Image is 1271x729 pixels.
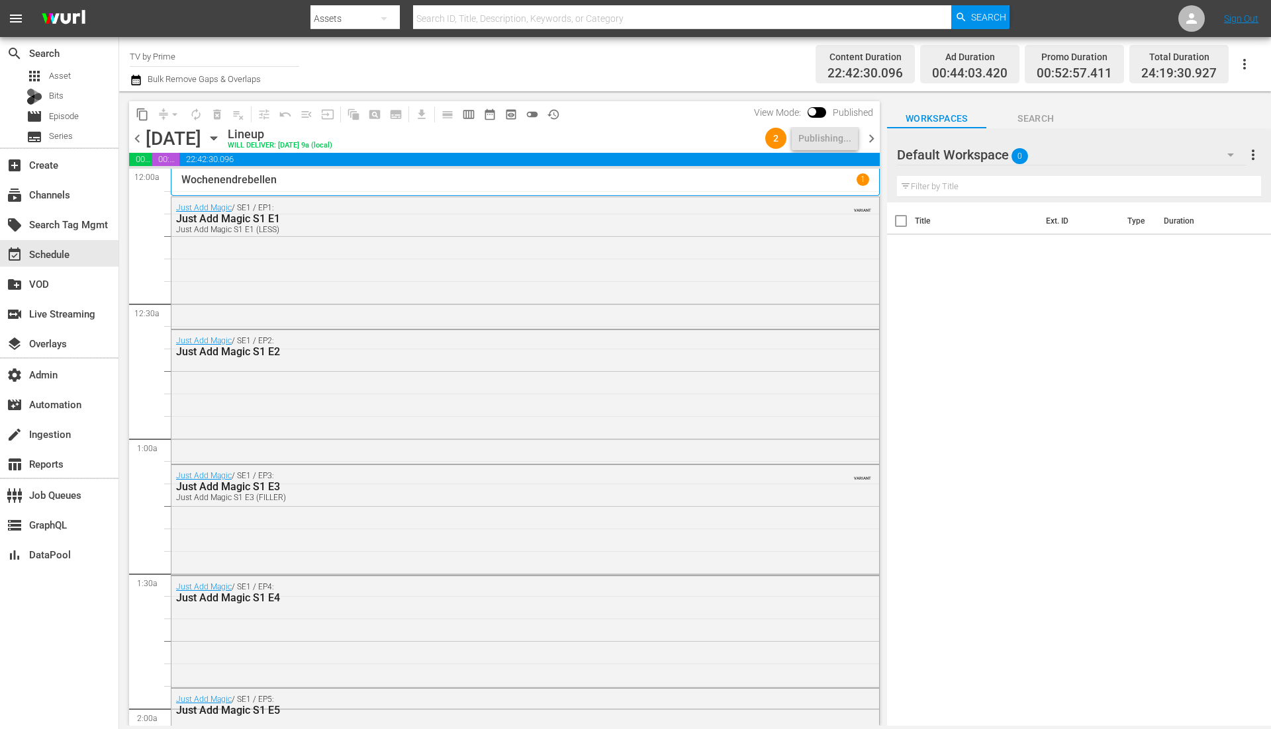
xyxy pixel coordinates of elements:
span: 24 hours Lineup View is OFF [522,104,543,125]
span: more_vert [1245,147,1261,163]
span: Select an event to delete [207,104,228,125]
span: Remove Gaps & Overlaps [153,104,185,125]
span: Episode [49,110,79,123]
span: 2 [765,133,786,144]
span: 00:44:03.420 [932,66,1008,81]
th: Type [1119,202,1156,239]
div: Just Add Magic S1 E1 [176,212,802,225]
span: DataPool [7,547,23,563]
div: / SE1 / EP2: [176,336,802,358]
span: 00:52:57.411 [152,153,179,166]
span: 22:42:30.096 [179,153,880,166]
span: menu [8,11,24,26]
div: / SE1 / EP3: [176,471,802,502]
span: Day Calendar View [432,101,458,127]
span: Job Queues [7,488,23,503]
div: Promo Duration [1037,48,1112,66]
span: 22:42:30.096 [827,66,903,81]
button: Publishing... [792,126,858,150]
span: chevron_right [863,130,880,147]
div: WILL DELIVER: [DATE] 9a (local) [228,142,332,150]
div: / SE1 / EP1: [176,203,802,234]
span: Refresh All Search Blocks [338,101,364,127]
span: Create [7,157,23,173]
span: apps [26,68,42,84]
span: Overlays [7,336,23,352]
a: Sign Out [1224,13,1258,24]
a: Just Add Magic [176,582,232,591]
span: local_offer [7,217,23,233]
span: Create Search Block [364,104,385,125]
button: Search [951,5,1010,29]
span: Ingestion [7,427,23,443]
span: Search [986,110,1086,127]
span: Revert to Primary Episode [275,104,296,125]
span: 24:19:30.927 [1141,66,1217,81]
span: Toggle to switch from Published to Draft view. [808,107,817,116]
th: Title [915,202,1039,239]
div: Just Add Magic S1 E4 [176,591,802,604]
span: Schedule [7,247,23,263]
th: Duration [1156,202,1235,239]
span: Week Calendar View [458,104,479,125]
span: GraphQL [7,517,23,533]
span: Automation [7,397,23,413]
a: Just Add Magic [176,695,232,704]
div: / SE1 / EP5: [176,695,802,716]
a: Just Add Magic [176,203,232,212]
span: Episode [26,108,42,124]
span: chevron_left [129,130,146,147]
span: VARIANT [854,202,871,212]
span: toggle_off [526,108,539,121]
span: Reports [7,456,23,472]
div: Publishing... [798,126,851,150]
span: Month Calendar View [479,104,500,125]
span: Fill episodes with ad slates [296,104,317,125]
div: Total Duration [1141,48,1217,66]
span: date_range_outlined [483,108,496,121]
span: Bits [49,89,64,103]
span: View Backup [500,104,522,125]
span: 00:44:03.420 [129,153,152,166]
div: [DATE] [146,128,201,150]
span: 0 [1012,142,1028,170]
a: Just Add Magic [176,336,232,345]
span: Create Series Block [385,104,406,125]
span: Series [49,130,73,143]
a: Just Add Magic [176,471,232,480]
span: Search [971,5,1006,29]
span: preview_outlined [504,108,518,121]
span: content_copy [136,108,149,121]
span: search [7,46,23,62]
span: VOD [7,277,23,292]
span: Published [826,107,880,118]
p: 1 [861,175,865,184]
span: Asset [49,69,71,83]
div: Just Add Magic S1 E3 (FILLER) [176,493,802,502]
span: Live Streaming [7,306,23,322]
div: Ad Duration [932,48,1008,66]
span: Customize Events [249,101,275,127]
div: / SE1 / EP4: [176,582,802,604]
span: View Mode: [747,107,808,118]
span: Admin [7,367,23,383]
span: Workspaces [887,110,986,127]
div: Default Workspace [897,136,1247,173]
div: Lineup [228,127,332,142]
div: Content Duration [827,48,903,66]
span: calendar_view_week_outlined [462,108,475,121]
div: Bits [26,89,42,105]
th: Ext. ID [1038,202,1119,239]
span: View History [543,104,564,125]
span: Update Metadata from Key Asset [317,104,338,125]
span: Clear Lineup [228,104,249,125]
span: Download as CSV [406,101,432,127]
span: Series [26,129,42,145]
button: more_vert [1245,139,1261,171]
div: Just Add Magic S1 E1 (LESS) [176,225,802,234]
p: Wochenendrebellen [181,173,277,186]
div: Just Add Magic S1 E2 [176,345,802,358]
span: history_outlined [547,108,560,121]
span: Copy Lineup [132,104,153,125]
span: 00:52:57.411 [1037,66,1112,81]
